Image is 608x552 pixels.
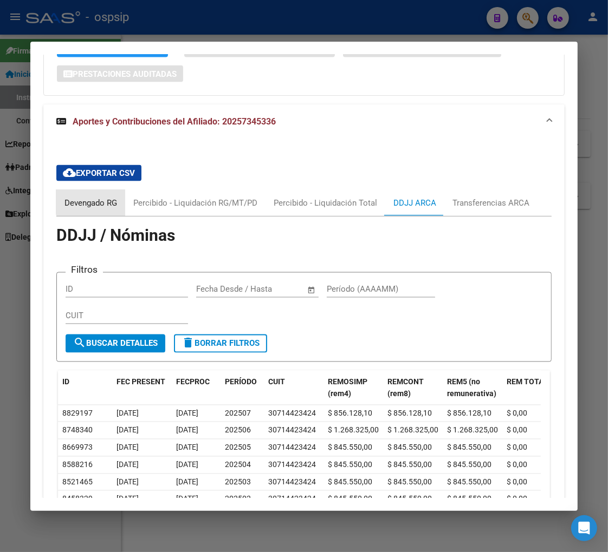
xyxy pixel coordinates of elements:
div: 30714423424 [268,493,316,505]
span: $ 0,00 [507,409,527,418]
span: [DATE] [176,478,198,487]
span: CUIT [268,378,285,386]
span: $ 1.268.325,00 [447,426,498,435]
datatable-header-cell: REM5 (no remunerativa) [443,371,502,406]
span: ID [62,378,69,386]
datatable-header-cell: REMOSIMP (rem4) [324,371,383,406]
mat-icon: cloud_download [63,166,76,179]
span: [DATE] [117,478,139,487]
span: $ 0,00 [507,426,527,435]
div: 30714423424 [268,459,316,471]
datatable-header-cell: REM TOTAL [502,371,562,406]
span: 202506 [225,426,251,435]
span: $ 1.268.325,00 [387,426,438,435]
span: 202503 [225,478,251,487]
span: [DATE] [117,495,139,503]
span: 8458329 [62,495,93,503]
h3: Filtros [66,264,103,276]
span: $ 0,00 [507,478,527,487]
span: $ 845.550,00 [447,443,491,452]
div: 30714423424 [268,476,316,489]
span: REMCONT (rem8) [387,378,424,399]
span: $ 0,00 [507,461,527,469]
span: $ 845.550,00 [328,495,372,503]
span: 202507 [225,409,251,418]
div: Open Intercom Messenger [571,515,597,541]
span: [DATE] [176,443,198,452]
span: $ 845.550,00 [328,478,372,487]
datatable-header-cell: FEC PRESENT [112,371,172,406]
span: $ 845.550,00 [328,461,372,469]
span: $ 856.128,10 [328,409,372,418]
span: $ 856.128,10 [387,409,432,418]
span: PERÍODO [225,378,257,386]
span: [DATE] [176,495,198,503]
span: $ 845.550,00 [447,478,491,487]
span: Borrar Filtros [182,339,260,349]
span: $ 845.550,00 [387,443,432,452]
span: [DATE] [176,409,198,418]
mat-icon: delete [182,337,195,350]
span: 8829197 [62,409,93,418]
datatable-header-cell: REMCONT (rem8) [383,371,443,406]
span: $ 845.550,00 [447,461,491,469]
span: [DATE] [176,426,198,435]
div: Transferencias ARCA [452,197,529,209]
span: 8669973 [62,443,93,452]
span: [DATE] [117,426,139,435]
datatable-header-cell: ID [58,371,112,406]
span: 202504 [225,461,251,469]
button: Open calendar [306,284,318,297]
span: FEC PRESENT [117,378,165,386]
div: 30714423424 [268,408,316,420]
span: REM TOTAL [507,378,548,386]
span: [DATE] [117,409,139,418]
span: Buscar Detalles [73,339,158,349]
div: Percibido - Liquidación Total [274,197,377,209]
span: DDJJ / Nóminas [56,226,175,245]
datatable-header-cell: PERÍODO [221,371,264,406]
span: $ 845.550,00 [328,443,372,452]
datatable-header-cell: CUIT [264,371,324,406]
span: $ 0,00 [507,495,527,503]
span: Exportar CSV [63,168,135,178]
span: Aportes y Contribuciones del Afiliado: 20257345336 [73,116,276,127]
span: REM5 (no remunerativa) [447,378,496,399]
span: [DATE] [176,461,198,469]
span: 202505 [225,443,251,452]
div: Devengado RG [64,197,117,209]
span: $ 845.550,00 [387,461,432,469]
button: Prestaciones Auditadas [57,65,183,82]
div: 30714423424 [268,442,316,454]
span: $ 845.550,00 [387,478,432,487]
span: 202502 [225,495,251,503]
div: 30714423424 [268,424,316,437]
span: REMOSIMP (rem4) [328,378,367,399]
mat-icon: search [73,337,86,350]
input: Fecha inicio [196,285,240,294]
div: Percibido - Liquidación RG/MT/PD [133,197,257,209]
button: Borrar Filtros [174,334,267,353]
span: 8521465 [62,478,93,487]
button: Exportar CSV [56,165,141,181]
span: $ 845.550,00 [447,495,491,503]
span: $ 0,00 [507,443,527,452]
span: [DATE] [117,443,139,452]
span: [DATE] [117,461,139,469]
button: Buscar Detalles [66,334,165,353]
span: FECPROC [176,378,210,386]
mat-expansion-panel-header: Aportes y Contribuciones del Afiliado: 20257345336 [43,104,565,139]
span: 8748340 [62,426,93,435]
span: Prestaciones Auditadas [73,69,177,79]
div: DDJJ ARCA [393,197,436,209]
input: Fecha fin [250,285,302,294]
span: $ 845.550,00 [387,495,432,503]
span: $ 856.128,10 [447,409,491,418]
datatable-header-cell: FECPROC [172,371,221,406]
span: 8588216 [62,461,93,469]
span: $ 1.268.325,00 [328,426,379,435]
